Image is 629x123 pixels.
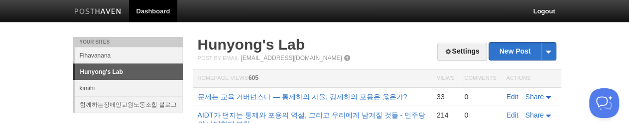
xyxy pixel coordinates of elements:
[464,92,496,101] div: 0
[432,69,459,88] th: Views
[198,55,239,61] span: Post by Email
[437,43,487,61] a: Settings
[75,96,183,113] a: 함께하는장애인교원노동조합 블로그
[75,47,183,63] a: Fihavanana
[464,111,496,120] div: 0
[437,111,454,120] div: 214
[198,93,407,101] a: 문제는 교육 거버넌스다 ― 통제하의 자율, 강제하의 포용은 옳은가?
[525,111,544,119] span: Share
[502,69,561,88] th: Actions
[589,88,619,118] iframe: Help Scout Beacon - Open
[525,93,544,101] span: Share
[193,69,432,88] th: Homepage Views
[198,36,305,53] a: Hunyong's Lab
[459,69,501,88] th: Comments
[75,80,183,96] a: kimihi
[437,92,454,101] div: 33
[241,55,342,61] a: [EMAIL_ADDRESS][DOMAIN_NAME]
[249,74,258,81] span: 605
[75,64,183,80] a: Hunyong's Lab
[489,43,555,60] a: New Post
[73,37,183,47] li: Your Sites
[506,111,518,119] a: Edit
[506,93,518,101] a: Edit
[74,8,122,16] img: Posthaven-bar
